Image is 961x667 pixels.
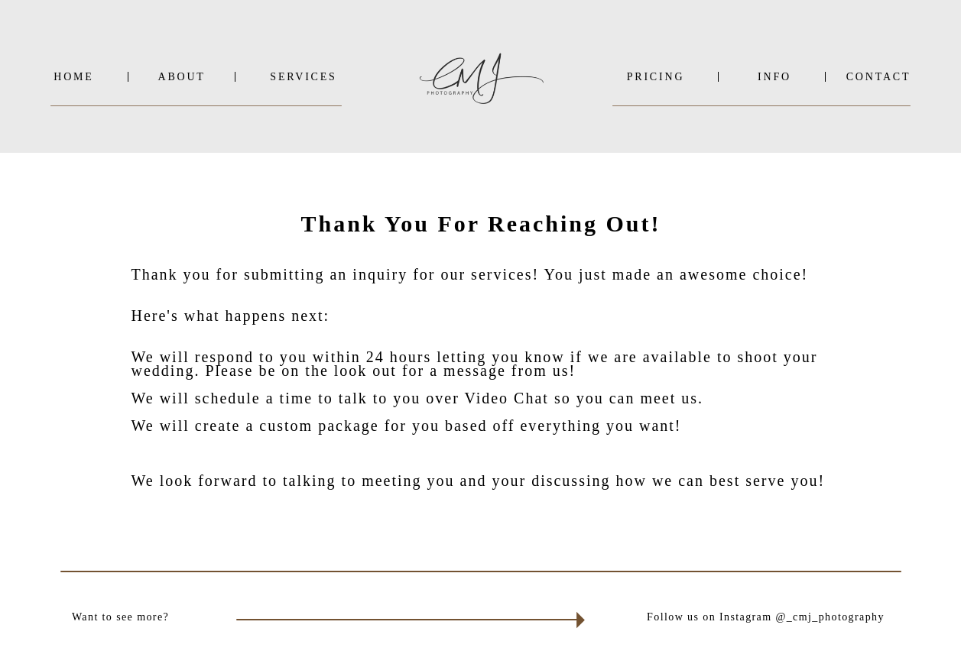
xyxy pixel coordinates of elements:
[158,71,204,83] a: About
[300,211,661,236] b: Thank You For Reaching Out!
[60,607,181,623] p: Want to see more?
[738,71,812,83] a: INFO
[631,607,901,623] p: Follow us on Instagram @_cmj_photography
[613,71,699,83] a: PRICING
[265,71,343,83] a: SERVICES
[846,71,911,83] a: Contact
[51,71,97,83] a: Home
[131,267,830,497] p: Thank you for submitting an inquiry for our services! You just made an awesome choice! Here's wha...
